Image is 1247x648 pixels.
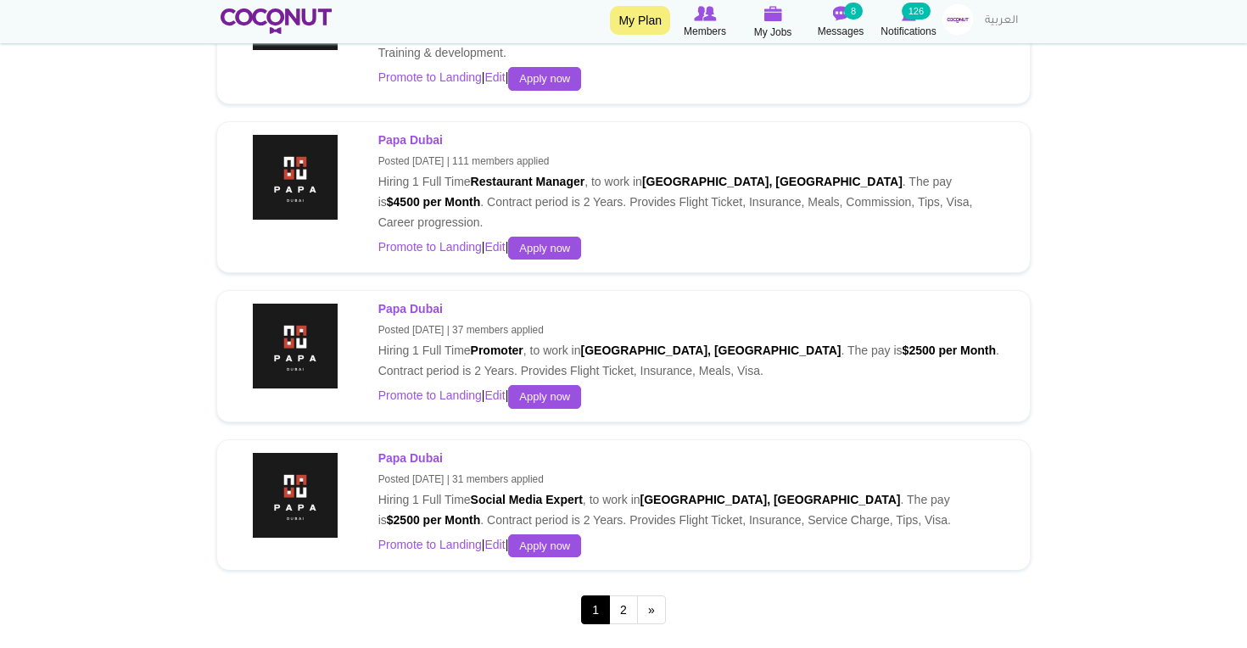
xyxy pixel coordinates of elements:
a: Papa Dubai [378,302,445,316]
span: Notifications [881,23,936,40]
a: Promote to Landing [378,71,482,85]
strong: [GEOGRAPHIC_DATA], [GEOGRAPHIC_DATA] [640,493,901,506]
strong: [GEOGRAPHIC_DATA], [GEOGRAPHIC_DATA] [642,175,903,188]
a: Apply now [508,67,581,91]
a: Messages Messages 8 [807,4,875,40]
a: Papa Dubai [378,451,445,465]
a: Edit [485,538,506,551]
img: Messages [832,6,849,21]
div: | | [378,448,1004,558]
small: Posted [DATE] | 37 members applied [378,324,544,336]
strong: $2500 per Month [387,513,480,527]
img: Notifications [902,6,916,21]
a: Apply now [508,534,581,558]
span: 1 [581,595,610,624]
a: Promote to Landing [378,538,482,551]
a: العربية [976,4,1026,38]
img: Home [221,8,332,34]
strong: [GEOGRAPHIC_DATA], [GEOGRAPHIC_DATA] [581,344,842,357]
a: Promote to Landing [378,389,482,403]
p: Hiring 1 Full Time , to work in . The pay is . Contract period is 2 Years. Provides Flight Ticket... [378,448,1004,530]
strong: $2500 per Month [903,344,996,357]
small: 126 [902,3,931,20]
span: Messages [818,23,864,40]
small: Posted [DATE] | 31 members applied [378,473,544,485]
div: | | [378,130,1004,260]
span: My Jobs [754,24,792,41]
a: 2 [609,595,638,624]
a: My Plan [610,6,670,35]
small: Posted [DATE] | 111 members applied [378,155,550,167]
strong: Papa Dubai [378,302,443,316]
img: Browse Members [694,6,716,21]
strong: Promoter [471,344,523,357]
strong: Restaurant Manager [471,175,585,188]
p: Hiring 1 Full Time , to work in . The pay is . Contract period is 2 Years. Provides Flight Ticket... [378,299,1004,381]
span: Members [684,23,726,40]
a: My Jobs My Jobs [739,4,807,41]
strong: Social Media Expert [471,493,583,506]
small: 8 [844,3,863,20]
a: Apply now [508,385,581,409]
div: | | [378,299,1004,409]
strong: Papa Dubai [378,451,443,465]
a: next › [637,595,666,624]
strong: $4500 per Month [387,195,480,209]
a: Edit [485,389,506,403]
a: Papa Dubai [378,133,445,147]
a: Notifications Notifications 126 [875,4,942,40]
img: My Jobs [763,6,782,21]
p: Hiring 1 Full Time , to work in . The pay is . Contract period is 2 Years. Provides Flight Ticket... [378,130,1004,232]
a: Apply now [508,237,581,260]
a: Edit [485,240,506,254]
a: Promote to Landing [378,240,482,254]
a: Edit [485,71,506,85]
strong: Papa Dubai [378,133,443,147]
a: Browse Members Members [671,4,739,40]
